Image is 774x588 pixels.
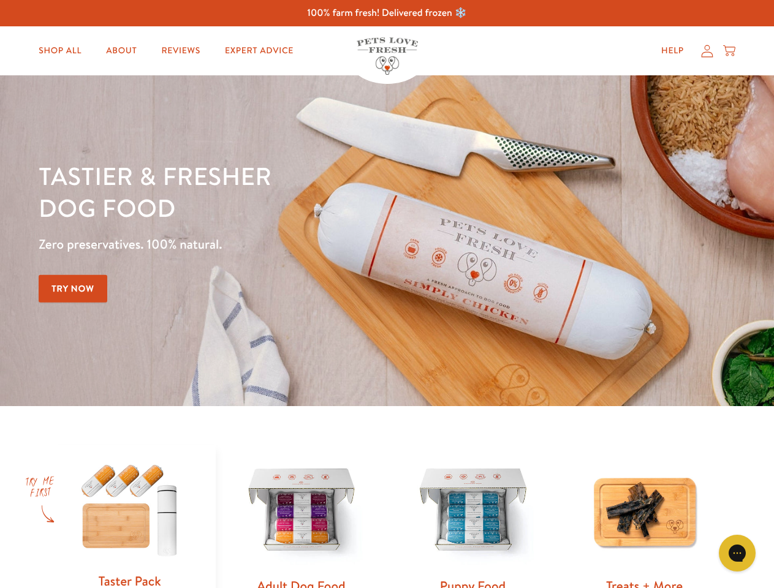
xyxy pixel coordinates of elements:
[29,39,91,63] a: Shop All
[215,39,303,63] a: Expert Advice
[96,39,146,63] a: About
[39,233,503,255] p: Zero preservatives. 100% natural.
[357,37,418,75] img: Pets Love Fresh
[39,160,503,224] h1: Tastier & fresher dog food
[151,39,210,63] a: Reviews
[39,275,107,303] a: Try Now
[713,530,762,576] iframe: Gorgias live chat messenger
[651,39,694,63] a: Help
